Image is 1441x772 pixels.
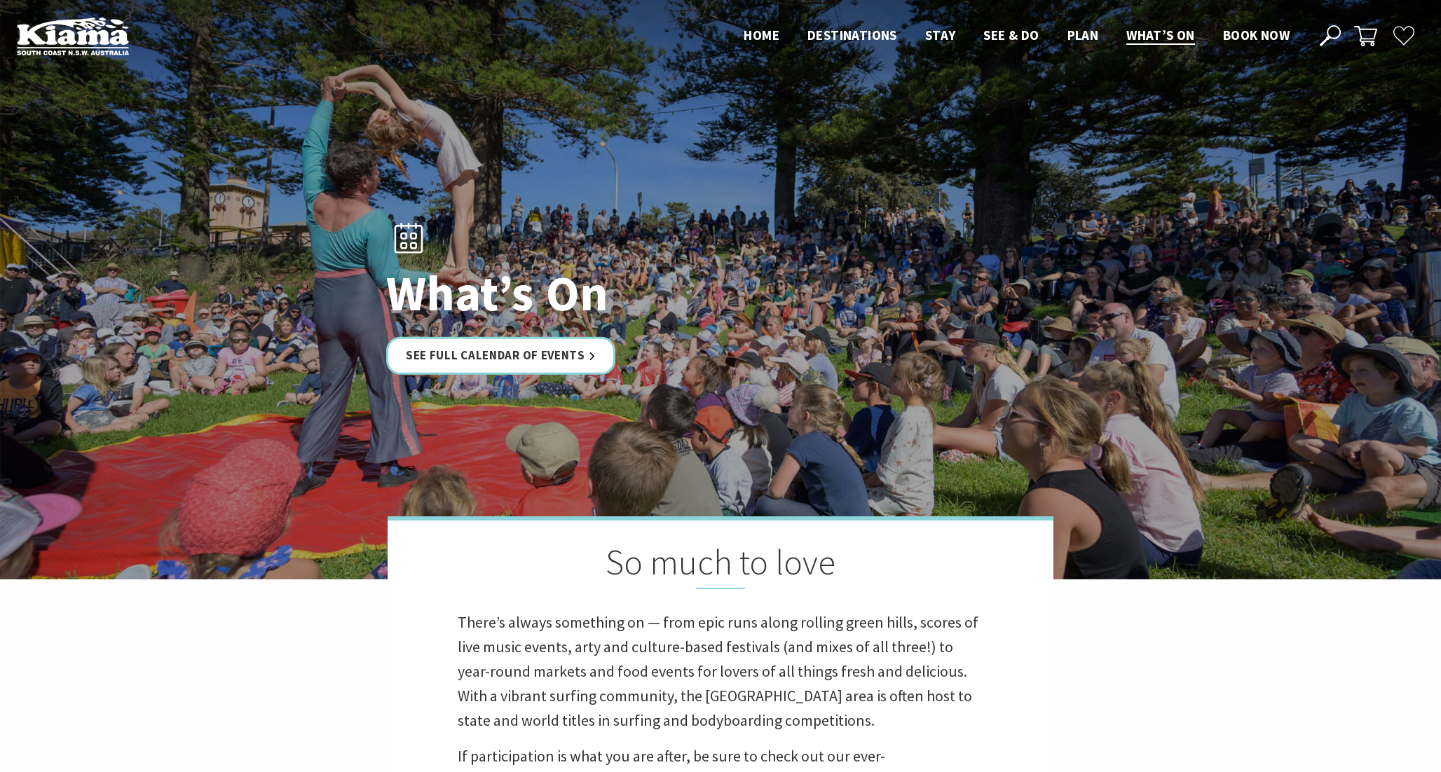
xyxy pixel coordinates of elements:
img: Kiama Logo [17,17,129,55]
p: There’s always something on — from epic runs along rolling green hills, scores of live music even... [458,610,983,733]
a: See Full Calendar of Events [386,337,615,374]
span: What’s On [1126,27,1195,43]
span: Stay [925,27,956,43]
span: Destinations [807,27,897,43]
h2: So much to love [458,542,983,589]
span: See & Do [983,27,1039,43]
h1: What’s On [386,266,782,320]
nav: Main Menu [730,25,1304,48]
span: Home [744,27,779,43]
span: Book now [1223,27,1290,43]
span: Plan [1067,27,1099,43]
